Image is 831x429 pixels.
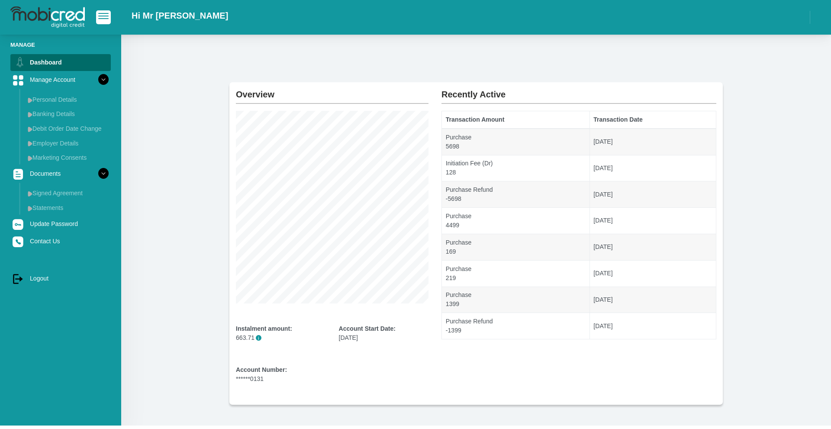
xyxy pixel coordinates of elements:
[10,216,111,232] a: Update Password
[589,155,716,181] td: [DATE]
[441,82,716,100] h2: Recently Active
[442,234,590,260] td: Purchase 169
[24,201,111,215] a: Statements
[10,270,111,287] a: Logout
[442,181,590,208] td: Purchase Refund -5698
[236,325,292,332] b: Instalment amount:
[256,335,261,341] span: Please note that the instalment amount provided does not include the monthly fee, which will be i...
[28,206,32,211] img: menu arrow
[589,287,716,313] td: [DATE]
[24,136,111,150] a: Employer Details
[24,151,111,165] a: Marketing Consents
[24,107,111,121] a: Banking Details
[442,155,590,181] td: Initiation Fee (Dr) 128
[339,325,396,332] b: Account Start Date:
[24,186,111,200] a: Signed Agreement
[28,155,32,161] img: menu arrow
[10,41,111,49] li: Manage
[28,97,32,103] img: menu arrow
[589,111,716,129] th: Transaction Date
[236,333,326,342] p: 663.71
[589,313,716,339] td: [DATE]
[28,141,32,146] img: menu arrow
[236,82,428,100] h2: Overview
[442,287,590,313] td: Purchase 1399
[24,122,111,135] a: Debit Order Date Change
[28,126,32,132] img: menu arrow
[10,165,111,182] a: Documents
[24,93,111,106] a: Personal Details
[589,129,716,155] td: [DATE]
[442,111,590,129] th: Transaction Amount
[589,208,716,234] td: [DATE]
[28,112,32,117] img: menu arrow
[10,54,111,71] a: Dashboard
[442,260,590,287] td: Purchase 219
[236,366,287,373] b: Account Number:
[28,191,32,197] img: menu arrow
[442,129,590,155] td: Purchase 5698
[10,6,85,28] img: logo-mobicred.svg
[132,10,228,21] h2: Hi Mr [PERSON_NAME]
[10,71,111,88] a: Manage Account
[442,208,590,234] td: Purchase 4499
[10,233,111,249] a: Contact Us
[339,324,429,342] div: [DATE]
[589,234,716,260] td: [DATE]
[442,313,590,339] td: Purchase Refund -1399
[589,181,716,208] td: [DATE]
[589,260,716,287] td: [DATE]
